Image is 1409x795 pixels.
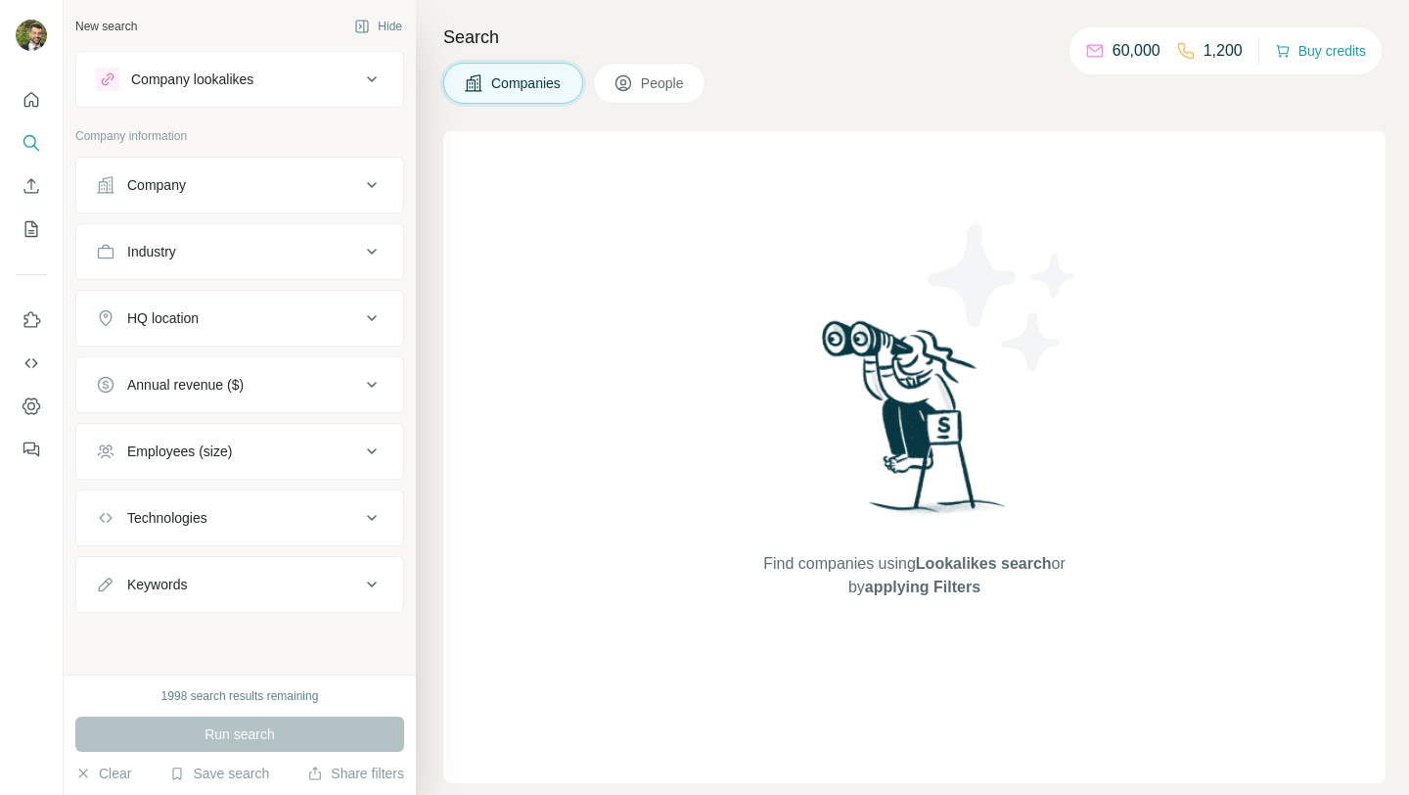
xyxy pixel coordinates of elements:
[131,70,253,89] div: Company lookalikes
[127,508,207,528] div: Technologies
[641,73,686,93] span: People
[127,375,244,395] div: Annual revenue ($)
[75,764,131,783] button: Clear
[76,162,403,209] button: Company
[16,432,47,467] button: Feedback
[127,575,187,594] div: Keywords
[75,127,404,145] p: Company information
[127,308,199,328] div: HQ location
[76,56,403,103] button: Company lookalikes
[307,764,404,783] button: Share filters
[76,295,403,342] button: HQ location
[16,125,47,161] button: Search
[915,210,1091,386] img: Surfe Illustration - Stars
[757,552,1070,599] span: Find companies using or by
[127,242,176,261] div: Industry
[16,211,47,247] button: My lists
[813,315,1017,534] img: Surfe Illustration - Woman searching with binoculars
[76,561,403,608] button: Keywords
[16,389,47,424] button: Dashboard
[1275,37,1366,65] button: Buy credits
[169,764,269,783] button: Save search
[127,442,232,461] div: Employees (size)
[76,428,403,475] button: Employees (size)
[865,579,980,595] span: applying Filters
[916,555,1052,572] span: Lookalikes search
[76,361,403,408] button: Annual revenue ($)
[16,303,47,338] button: Use Surfe on LinkedIn
[341,12,416,41] button: Hide
[491,73,563,93] span: Companies
[443,23,1386,51] h4: Search
[16,82,47,117] button: Quick start
[1204,39,1243,63] p: 1,200
[16,346,47,381] button: Use Surfe API
[76,228,403,275] button: Industry
[127,175,186,195] div: Company
[76,494,403,541] button: Technologies
[75,18,137,35] div: New search
[16,168,47,204] button: Enrich CSV
[161,687,319,705] div: 1998 search results remaining
[1113,39,1160,63] p: 60,000
[16,20,47,51] img: Avatar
